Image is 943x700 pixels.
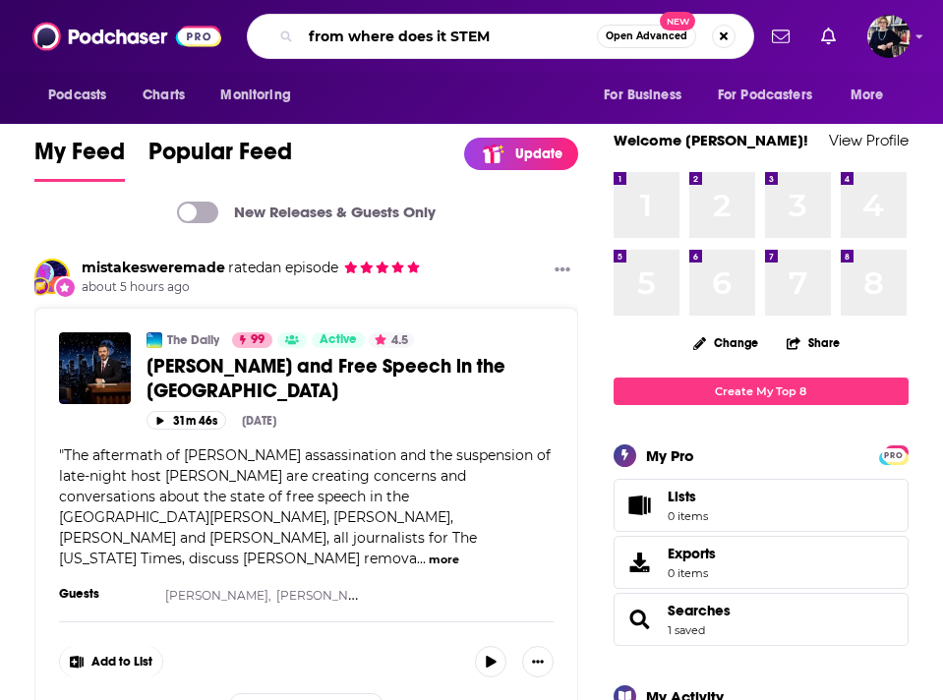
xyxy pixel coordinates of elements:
span: Exports [620,549,660,576]
p: Update [515,146,562,162]
a: Lists [614,479,909,532]
span: [PERSON_NAME] and Free Speech in the [GEOGRAPHIC_DATA] [147,354,505,403]
a: The Daily [167,332,219,348]
span: Monitoring [220,82,290,109]
div: New Rating [54,276,76,298]
span: " [59,446,551,567]
span: Exports [668,545,716,562]
span: More [851,82,884,109]
a: Show notifications dropdown [813,20,844,53]
button: Show profile menu [867,15,911,58]
span: Searches [614,593,909,646]
a: Active [312,332,365,348]
button: Show More Button [60,646,162,677]
a: Update [464,138,578,170]
a: View Profile [829,131,909,149]
span: Open Advanced [606,31,687,41]
a: Create My Top 8 [614,378,909,404]
span: 99 [251,330,265,350]
button: open menu [705,77,841,114]
span: Logged in as ndewey [867,15,911,58]
button: open menu [34,77,132,114]
button: open menu [837,77,909,114]
a: mistakesweremade [82,259,225,276]
span: mistakesweremade's Rating: 5 out of 5 [343,261,421,275]
span: Active [320,330,357,350]
button: more [429,552,459,568]
button: Show More Button [547,259,578,283]
span: Podcasts [48,82,106,109]
img: The Daily [147,332,162,348]
a: Welcome [PERSON_NAME]! [614,131,808,149]
a: Exports [614,536,909,589]
span: ... [417,550,426,567]
span: 0 items [668,566,716,580]
a: 99 [232,332,272,348]
span: For Business [604,82,681,109]
button: Change [681,330,770,355]
span: For Podcasters [718,82,812,109]
div: Search podcasts, credits, & more... [247,14,754,59]
a: Searches [668,602,731,619]
a: Show notifications dropdown [764,20,797,53]
img: Podchaser - Follow, Share and Rate Podcasts [32,18,221,55]
button: 4.5 [369,332,414,348]
button: open menu [206,77,316,114]
div: My Pro [646,446,694,465]
h3: Guests [59,586,147,602]
span: Lists [668,488,708,505]
a: [PERSON_NAME], [165,588,271,603]
span: an episode [225,259,338,276]
button: open menu [590,77,706,114]
div: [DATE] [242,414,276,428]
span: PRO [882,448,906,463]
img: mistakesweremade [36,261,68,292]
span: New [660,12,695,30]
a: Charts [130,77,197,114]
span: 0 items [668,509,708,523]
span: My Feed [34,137,125,178]
span: Lists [668,488,696,505]
span: Lists [620,492,660,519]
a: 1 saved [668,623,705,637]
span: The aftermath of [PERSON_NAME] assassination and the suspension of late-night host [PERSON_NAME] ... [59,446,551,567]
a: Popular Feed [148,137,292,182]
a: [PERSON_NAME] and Free Speech in the [GEOGRAPHIC_DATA] [147,354,554,403]
img: User Profile [867,15,911,58]
span: Popular Feed [148,137,292,178]
a: PRO [882,446,906,461]
input: Search podcasts, credits, & more... [301,21,597,52]
a: My Feed [34,137,125,182]
button: Show More Button [522,646,554,677]
span: about 5 hours ago [82,279,421,296]
span: Add to List [91,655,152,670]
button: Open AdvancedNew [597,25,696,48]
a: [PERSON_NAME], [276,588,383,603]
span: rated [228,259,265,276]
button: Share [786,323,841,362]
span: Charts [143,82,185,109]
button: 31m 46s [147,411,226,430]
img: Jimmy Kimmel and Free Speech in the United States [59,332,131,404]
a: Searches [620,606,660,633]
a: New Releases & Guests Only [177,202,436,223]
img: User Badge Icon [30,276,50,296]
